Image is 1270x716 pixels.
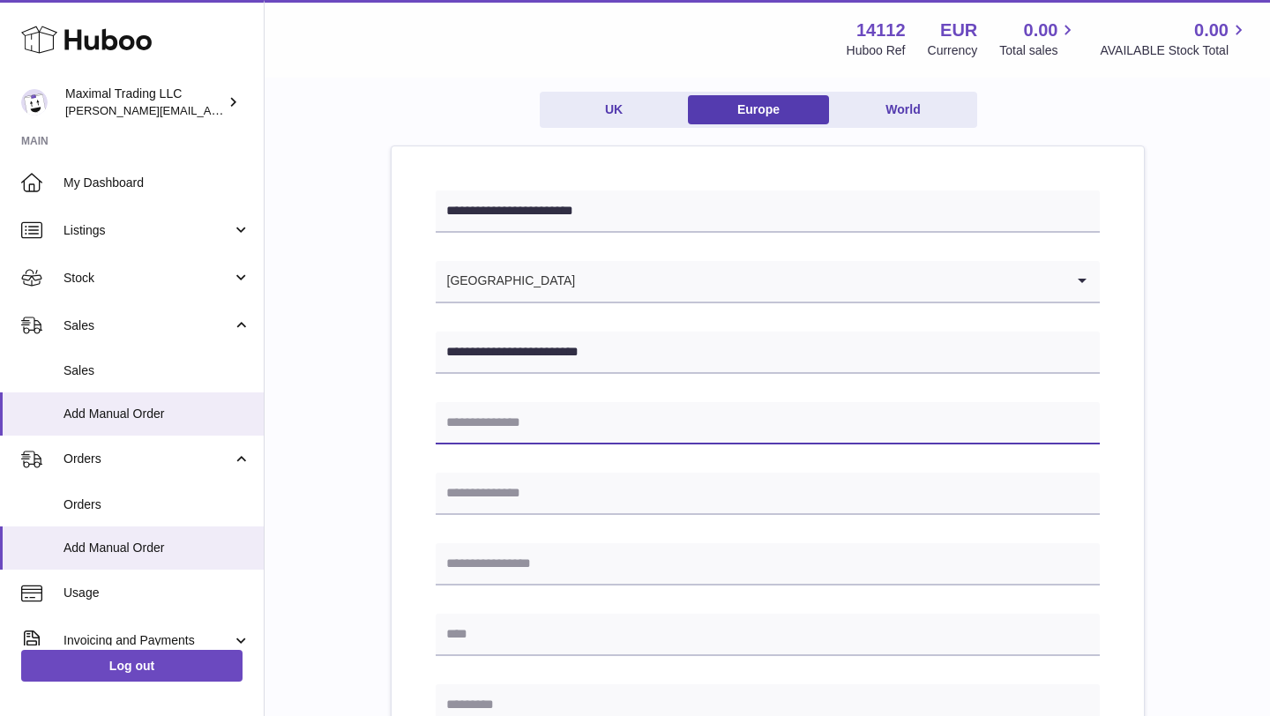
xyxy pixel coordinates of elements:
span: Orders [63,451,232,467]
a: Europe [688,95,829,124]
span: Total sales [999,42,1078,59]
span: Invoicing and Payments [63,632,232,649]
span: Stock [63,270,232,287]
a: 0.00 AVAILABLE Stock Total [1100,19,1249,59]
img: scott@scottkanacher.com [21,89,48,116]
span: Sales [63,317,232,334]
div: v 4.0.25 [49,28,86,42]
span: Listings [63,222,232,239]
img: tab_domain_overview_orange.svg [48,102,62,116]
span: Orders [63,496,250,513]
span: [GEOGRAPHIC_DATA] [436,261,577,302]
img: website_grey.svg [28,46,42,60]
span: 0.00 [1194,19,1229,42]
span: Add Manual Order [63,540,250,556]
span: Sales [63,362,250,379]
div: Search for option [436,261,1100,303]
div: Domain Overview [67,104,158,116]
strong: 14112 [856,19,906,42]
div: Maximal Trading LLC [65,86,224,119]
div: Keywords by Traffic [195,104,297,116]
strong: EUR [940,19,977,42]
a: World [833,95,974,124]
input: Search for option [576,261,1064,302]
div: Currency [928,42,978,59]
span: Add Manual Order [63,406,250,422]
span: My Dashboard [63,175,250,191]
span: [PERSON_NAME][EMAIL_ADDRESS][DOMAIN_NAME] [65,103,354,117]
img: tab_keywords_by_traffic_grey.svg [176,102,190,116]
div: Huboo Ref [847,42,906,59]
span: Usage [63,585,250,601]
img: logo_orange.svg [28,28,42,42]
span: 0.00 [1024,19,1058,42]
span: AVAILABLE Stock Total [1100,42,1249,59]
a: UK [543,95,684,124]
a: 0.00 Total sales [999,19,1078,59]
a: Log out [21,650,243,682]
div: Domain: [DOMAIN_NAME] [46,46,194,60]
